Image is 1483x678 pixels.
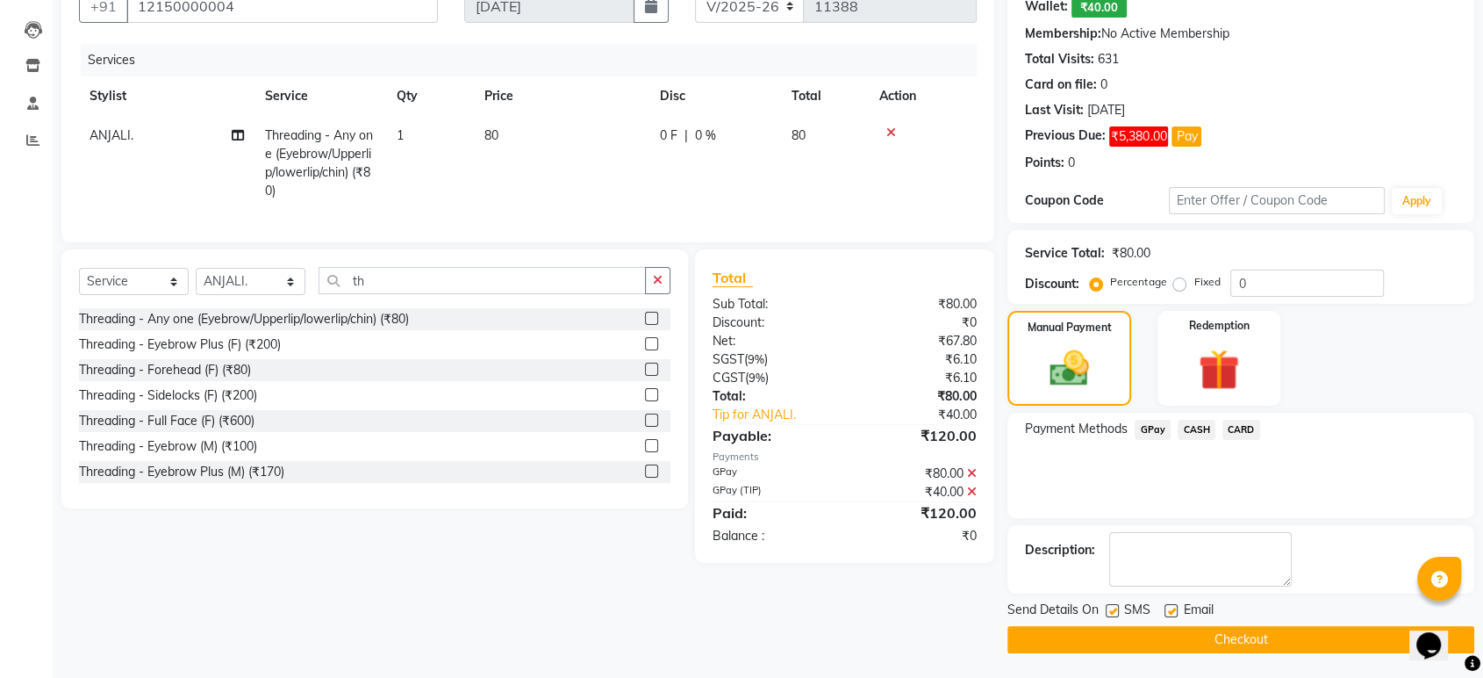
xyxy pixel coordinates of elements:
div: Total Visits: [1025,50,1094,69]
div: Paid: [699,502,845,523]
span: 0 F [660,126,677,145]
div: GPay [699,465,845,483]
div: ₹80.00 [845,295,991,314]
div: GPay (TIP) [699,483,845,501]
button: Pay [1171,126,1201,147]
span: SGST [713,351,744,367]
div: Threading - Full Face (F) (₹600) [79,412,254,430]
div: ₹0 [845,527,991,545]
div: ₹67.80 [845,332,991,350]
span: Payment Methods [1025,420,1128,438]
img: _cash.svg [1037,346,1100,391]
span: Email [1183,601,1213,623]
div: ₹40.00 [845,483,991,501]
button: Apply [1392,188,1442,214]
div: Threading - Any one (Eyebrow/Upperlip/lowerlip/chin) (₹80) [79,310,409,328]
span: SMS [1124,601,1150,623]
div: ₹80.00 [1112,244,1150,263]
div: Balance : [699,527,845,545]
div: ( ) [699,369,845,387]
span: CASH [1178,420,1215,440]
div: ₹6.10 [845,350,991,369]
div: ₹120.00 [845,425,991,446]
th: Qty [386,76,474,116]
div: Card on file: [1025,76,1097,94]
div: No Active Membership [1025,25,1457,43]
div: ₹120.00 [845,502,991,523]
div: 0 [1068,154,1075,172]
input: Enter Offer / Coupon Code [1169,187,1385,214]
div: Description: [1025,541,1095,559]
div: Threading - Sidelocks (F) (₹200) [79,386,257,405]
label: Percentage [1110,274,1166,290]
div: Threading - Eyebrow Plus (F) (₹200) [79,335,281,354]
div: ( ) [699,350,845,369]
div: Membership: [1025,25,1101,43]
span: 80 [792,127,806,143]
div: Sub Total: [699,295,845,314]
div: Points: [1025,154,1064,172]
span: GPay [1135,420,1171,440]
button: Checkout [1007,626,1474,653]
div: Previous Due: [1025,126,1106,147]
th: Total [781,76,869,116]
div: Threading - Eyebrow (M) (₹100) [79,437,257,456]
div: Threading - Forehead (F) (₹80) [79,361,251,379]
div: ₹80.00 [845,465,991,483]
div: Service Total: [1025,244,1105,263]
div: Total: [699,387,845,406]
span: 0 % [695,126,716,145]
div: Coupon Code [1025,191,1169,210]
th: Price [474,76,649,116]
span: 9% [749,371,765,385]
span: | [684,126,688,145]
span: 80 [484,127,498,143]
th: Stylist [79,76,254,116]
span: ANJALI. [90,127,133,143]
span: Send Details On [1007,601,1099,623]
a: Tip for ANJALI. [699,406,869,424]
label: Fixed [1193,274,1220,290]
th: Action [869,76,977,116]
div: ₹6.10 [845,369,991,387]
div: ₹80.00 [845,387,991,406]
img: _gift.svg [1186,344,1251,395]
iframe: chat widget [1409,608,1465,660]
label: Manual Payment [1028,320,1112,335]
th: Service [254,76,386,116]
span: Total [713,269,753,287]
span: 1 [397,127,404,143]
div: 0 [1100,76,1107,94]
div: ₹40.00 [869,406,990,424]
span: CGST [713,370,745,386]
span: CARD [1222,420,1260,440]
span: Threading - Any one (Eyebrow/Upperlip/lowerlip/chin) (₹80) [265,127,373,198]
div: Threading - Eyebrow Plus (M) (₹170) [79,463,284,481]
th: Disc [649,76,781,116]
span: ₹5,380.00 [1109,126,1168,147]
div: Last Visit: [1025,101,1084,119]
div: Discount: [1025,275,1079,293]
input: Search or Scan [319,267,646,294]
div: [DATE] [1087,101,1125,119]
div: Payable: [699,425,845,446]
div: Payments [713,450,977,465]
div: Net: [699,332,845,350]
label: Redemption [1188,318,1249,334]
div: ₹0 [845,314,991,332]
div: 631 [1098,50,1119,69]
div: Discount: [699,314,845,332]
span: 9% [748,352,764,366]
div: Services [81,44,990,76]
